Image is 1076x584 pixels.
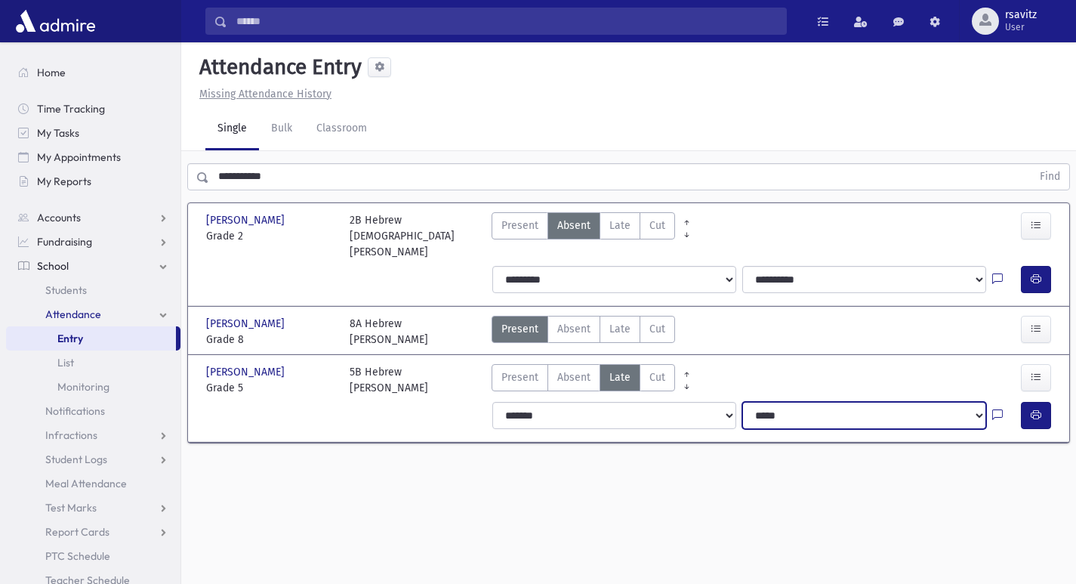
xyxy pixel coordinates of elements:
span: Attendance [45,307,101,321]
span: User [1005,21,1037,33]
span: Fundraising [37,235,92,249]
input: Search [227,8,786,35]
span: Cut [649,218,665,233]
span: School [37,259,69,273]
span: My Reports [37,175,91,188]
a: Bulk [259,108,304,150]
a: Infractions [6,423,180,447]
span: Late [609,321,630,337]
span: Late [609,369,630,385]
span: Absent [557,369,590,385]
a: Missing Attendance History [193,88,331,100]
span: Students [45,283,87,297]
u: Missing Attendance History [199,88,331,100]
img: AdmirePro [12,6,99,36]
span: Notifications [45,404,105,418]
span: Grade 8 [206,332,335,348]
span: Student Logs [45,453,107,466]
span: Entry [57,332,83,345]
div: AttTypes [492,364,675,396]
div: AttTypes [492,316,675,348]
a: Home [6,60,180,85]
a: Accounts [6,205,180,230]
a: School [6,254,180,278]
a: Single [205,108,259,150]
span: Present [501,369,538,385]
span: Grade 2 [206,228,335,244]
a: Classroom [304,108,379,150]
a: Time Tracking [6,97,180,121]
span: Infractions [45,428,97,442]
span: Absent [557,218,590,233]
span: Present [501,218,538,233]
div: AttTypes [492,212,675,260]
span: Test Marks [45,501,97,514]
a: Fundraising [6,230,180,254]
span: Cut [649,321,665,337]
a: Entry [6,326,176,351]
span: Cut [649,369,665,385]
span: Late [609,218,630,233]
div: 8A Hebrew [PERSON_NAME] [350,316,428,348]
h5: Attendance Entry [193,54,362,80]
span: Time Tracking [37,102,105,116]
span: Accounts [37,211,81,224]
a: My Tasks [6,121,180,145]
span: Absent [557,321,590,337]
span: Grade 5 [206,380,335,396]
div: 2B Hebrew [DEMOGRAPHIC_DATA][PERSON_NAME] [350,212,478,260]
span: [PERSON_NAME] [206,316,288,332]
a: My Appointments [6,145,180,169]
span: rsavitz [1005,9,1037,21]
span: [PERSON_NAME] [206,364,288,380]
a: Students [6,278,180,302]
span: PTC Schedule [45,549,110,563]
a: Attendance [6,302,180,326]
span: My Tasks [37,126,79,140]
a: Monitoring [6,375,180,399]
button: Find [1031,164,1069,190]
a: Meal Attendance [6,471,180,496]
span: My Appointments [37,150,121,164]
span: Present [501,321,538,337]
span: [PERSON_NAME] [206,212,288,228]
div: 5B Hebrew [PERSON_NAME] [350,364,428,396]
span: Home [37,66,66,79]
span: List [57,356,74,369]
a: Report Cards [6,520,180,544]
a: Student Logs [6,447,180,471]
a: Test Marks [6,496,180,520]
span: Report Cards [45,525,109,539]
a: Notifications [6,399,180,423]
a: List [6,351,180,375]
span: Meal Attendance [45,477,127,490]
span: Monitoring [57,380,109,394]
a: My Reports [6,169,180,193]
a: PTC Schedule [6,544,180,568]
